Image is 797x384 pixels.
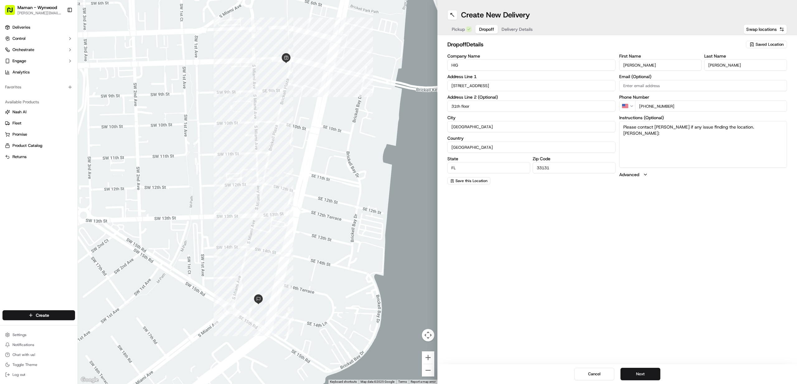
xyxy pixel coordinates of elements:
[422,329,434,341] button: Map camera controls
[5,143,73,148] a: Product Catalog
[2,22,75,32] a: Deliveries
[533,162,615,173] input: Enter zip code
[5,120,73,126] a: Fleet
[2,107,75,117] button: Nash AI
[2,45,75,55] button: Orchestrate
[2,82,75,92] div: Favorites
[6,91,16,101] img: Klarizel Pensader
[447,40,742,49] h2: dropoff Details
[12,139,48,145] span: Knowledge Base
[12,120,21,126] span: Fleet
[2,141,75,151] button: Product Catalog
[59,139,100,145] span: API Documentation
[619,171,787,178] button: Advanced
[2,310,75,320] button: Create
[447,95,615,99] label: Address Line 2 (Optional)
[62,154,75,159] span: Pylon
[447,177,490,185] button: Save this Location
[2,370,75,379] button: Log out
[12,132,27,137] span: Promise
[461,10,530,20] h1: Create New Delivery
[447,80,615,91] input: Enter address
[2,129,75,139] button: Promise
[16,40,112,47] input: Got a question? Start typing here...
[422,351,434,364] button: Zoom in
[756,42,784,47] span: Saved Location
[19,113,51,118] span: Klarizel Pensader
[6,107,16,117] img: Klarizel Pensader
[746,40,787,49] button: Saved Location
[619,80,787,91] input: Enter email address
[50,137,102,148] a: 💻API Documentation
[12,97,17,102] img: 1736555255976-a54dd68f-1ca7-489b-9aae-adbdc363a1c4
[5,132,73,137] a: Promise
[2,360,75,369] button: Toggle Theme
[12,342,34,347] span: Notifications
[704,54,787,58] label: Last Name
[12,332,26,337] span: Settings
[422,364,434,377] button: Zoom out
[447,74,615,79] label: Address Line 1
[479,26,494,32] span: Dropoff
[56,113,69,118] span: [DATE]
[2,118,75,128] button: Fleet
[398,380,407,383] a: Terms (opens in new tab)
[447,54,615,58] label: Company Name
[53,140,58,145] div: 💻
[619,171,639,178] label: Advanced
[2,97,75,107] div: Available Products
[447,136,615,140] label: Country
[447,157,530,161] label: State
[79,376,100,384] a: Open this area in Google Maps (opens a new window)
[12,36,26,41] span: Control
[44,154,75,159] a: Powered byPylon
[619,121,787,168] textarea: Please contact [PERSON_NAME] if any issue finding the location. [PERSON_NAME]:
[106,61,113,69] button: Start new chat
[447,101,615,112] input: Apartment, suite, unit, etc.
[12,143,42,148] span: Product Catalog
[12,114,17,119] img: 1736555255976-a54dd68f-1ca7-489b-9aae-adbdc363a1c4
[6,59,17,71] img: 1736555255976-a54dd68f-1ca7-489b-9aae-adbdc363a1c4
[5,109,73,115] a: Nash AI
[447,59,615,71] input: Enter company name
[2,34,75,44] button: Control
[447,162,530,173] input: Enter state
[2,152,75,162] button: Returns
[743,24,787,34] button: Swap locations
[17,4,57,11] span: Maman - Wynwood
[12,58,26,64] span: Engage
[28,59,102,66] div: Start new chat
[361,380,394,383] span: Map data ©2025 Google
[619,95,787,99] label: Phone Number
[53,113,55,118] span: •
[574,368,614,380] button: Cancel
[12,69,30,75] span: Analytics
[704,59,787,71] input: Enter last name
[411,380,436,383] a: Report a map error
[619,59,702,71] input: Enter first name
[746,26,777,32] span: Swap locations
[619,115,787,120] label: Instructions (Optional)
[12,47,34,53] span: Orchestrate
[2,2,64,17] button: Maman - Wynwood[PERSON_NAME][EMAIL_ADDRESS][DOMAIN_NAME]
[330,380,357,384] button: Keyboard shortcuts
[97,80,113,87] button: See all
[13,59,24,71] img: 1724597045416-56b7ee45-8013-43a0-a6f9-03cb97ddad50
[79,376,100,384] img: Google
[619,54,702,58] label: First Name
[2,56,75,66] button: Engage
[12,352,35,357] span: Chat with us!
[447,115,615,120] label: City
[635,101,787,112] input: Enter phone number
[502,26,533,32] span: Delivery Details
[28,66,86,71] div: We're available if you need us!
[19,96,51,101] span: Klarizel Pensader
[6,25,113,35] p: Welcome 👋
[2,340,75,349] button: Notifications
[12,154,26,160] span: Returns
[447,121,615,132] input: Enter city
[53,96,55,101] span: •
[17,11,62,16] button: [PERSON_NAME][EMAIL_ADDRESS][DOMAIN_NAME]
[56,96,69,101] span: [DATE]
[4,137,50,148] a: 📗Knowledge Base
